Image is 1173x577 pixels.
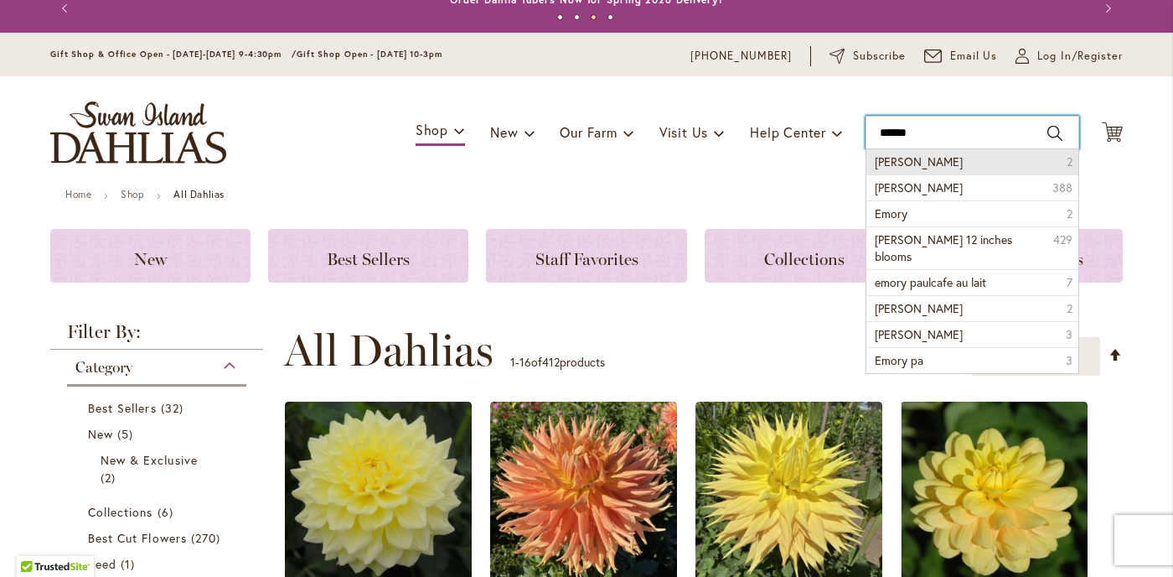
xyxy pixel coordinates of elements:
a: Email Us [924,48,998,65]
a: Log In/Register [1015,48,1123,65]
span: 2 [1067,205,1072,222]
span: 3 [1066,326,1072,343]
span: Gift Shop & Office Open - [DATE]-[DATE] 9-4:30pm / [50,49,297,60]
span: Emory pa [875,352,923,368]
span: Category [75,358,132,377]
strong: Filter By: [50,323,263,350]
span: Gift Shop Open - [DATE] 10-3pm [297,49,442,60]
span: 1 [510,354,515,370]
button: 3 of 4 [591,14,597,20]
a: New [50,229,251,283]
span: Best Sellers [327,249,410,269]
span: [PERSON_NAME] [875,326,963,342]
a: Home [65,188,91,200]
span: 388 [1052,179,1072,196]
span: Subscribe [853,48,906,65]
span: 1 [121,555,139,573]
span: 2 [1067,153,1072,170]
a: [PHONE_NUMBER] [690,48,792,65]
a: Best Cut Flowers [88,529,230,547]
span: 2 [1067,300,1072,317]
span: Staff Favorites [535,249,638,269]
span: 16 [519,354,531,370]
span: 2 [101,469,120,486]
span: Best Cut Flowers [88,530,187,546]
span: Collections [764,249,845,269]
a: Seed [88,555,230,573]
span: 3 [1066,352,1072,369]
span: New [490,123,518,141]
span: Best Sellers [88,400,157,416]
button: Search [1047,120,1062,147]
a: Best Sellers [268,229,468,283]
a: Collections [705,229,905,283]
a: Collections [88,503,230,521]
span: All Dahlias [284,325,493,376]
span: emory paulcafe au lait [875,274,986,290]
a: Subscribe [829,48,906,65]
button: 4 of 4 [607,14,613,20]
span: New & Exclusive [101,452,198,468]
span: 270 [191,529,225,547]
span: Emory [875,205,907,221]
a: Shop [121,188,144,200]
a: Best Sellers [88,399,230,417]
iframe: Launch Accessibility Center [13,517,59,564]
span: Log In/Register [1037,48,1123,65]
span: [PERSON_NAME] 12 inches blooms [875,231,1012,264]
a: store logo [50,101,226,164]
button: 2 of 4 [574,14,580,20]
strong: All Dahlias [173,188,225,200]
span: Help Center [750,123,826,141]
a: New &amp; Exclusive [101,451,217,486]
span: 429 [1053,231,1072,248]
span: [PERSON_NAME] [875,179,963,195]
span: Visit Us [659,123,708,141]
span: [PERSON_NAME] [875,300,963,316]
span: Email Us [950,48,998,65]
p: - of products [510,349,605,376]
span: New [88,426,113,442]
span: New [134,249,167,269]
span: [PERSON_NAME] [875,153,963,169]
span: 412 [542,354,560,370]
a: Staff Favorites [486,229,686,283]
span: Shop [416,121,448,138]
span: Our Farm [560,123,617,141]
button: 1 of 4 [557,14,563,20]
span: Collections [88,504,153,520]
span: 6 [158,503,178,521]
a: New [88,425,230,443]
span: 7 [1067,274,1072,291]
span: 5 [117,425,137,443]
span: Seed [88,556,116,572]
span: 32 [161,399,188,417]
